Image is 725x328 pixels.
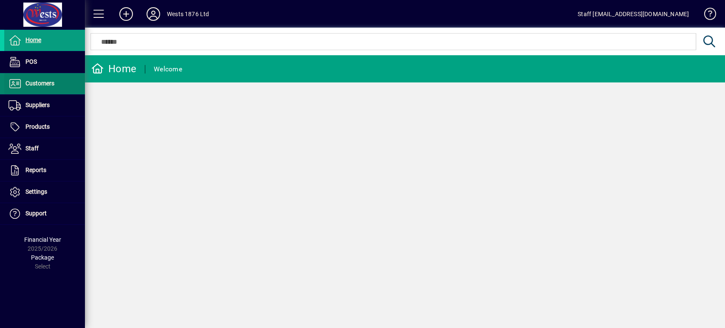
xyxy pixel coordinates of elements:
div: Home [91,62,136,76]
a: Reports [4,160,85,181]
span: Settings [25,188,47,195]
a: POS [4,51,85,73]
span: Customers [25,80,54,87]
span: Staff [25,145,39,152]
a: Settings [4,181,85,203]
span: Suppliers [25,102,50,108]
span: Support [25,210,47,217]
span: Package [31,254,54,261]
a: Knowledge Base [697,2,714,29]
div: Wests 1876 Ltd [167,7,209,21]
button: Add [113,6,140,22]
a: Support [4,203,85,224]
a: Staff [4,138,85,159]
div: Staff [EMAIL_ADDRESS][DOMAIN_NAME] [578,7,689,21]
a: Customers [4,73,85,94]
button: Profile [140,6,167,22]
span: POS [25,58,37,65]
a: Suppliers [4,95,85,116]
span: Reports [25,167,46,173]
span: Home [25,37,41,43]
span: Financial Year [24,236,61,243]
a: Products [4,116,85,138]
span: Products [25,123,50,130]
div: Welcome [154,62,182,76]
